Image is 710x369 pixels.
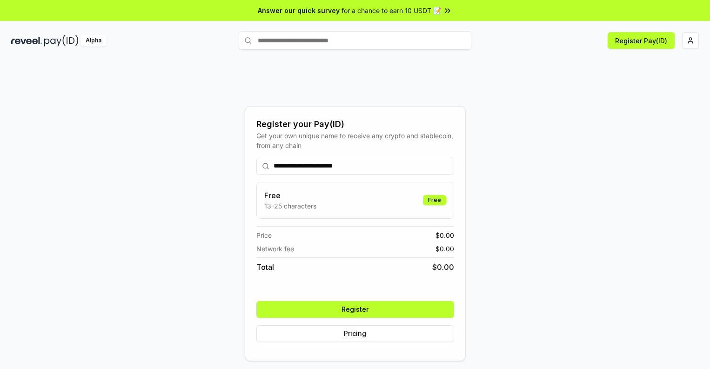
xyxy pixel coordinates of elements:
[256,325,454,342] button: Pricing
[342,6,441,15] span: for a chance to earn 10 USDT 📝
[432,262,454,273] span: $ 0.00
[608,32,675,49] button: Register Pay(ID)
[435,230,454,240] span: $ 0.00
[256,301,454,318] button: Register
[435,244,454,254] span: $ 0.00
[264,190,316,201] h3: Free
[256,262,274,273] span: Total
[256,244,294,254] span: Network fee
[264,201,316,211] p: 13-25 characters
[44,35,79,47] img: pay_id
[423,195,446,205] div: Free
[256,118,454,131] div: Register your Pay(ID)
[256,131,454,150] div: Get your own unique name to receive any crypto and stablecoin, from any chain
[258,6,340,15] span: Answer our quick survey
[11,35,42,47] img: reveel_dark
[80,35,107,47] div: Alpha
[256,230,272,240] span: Price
